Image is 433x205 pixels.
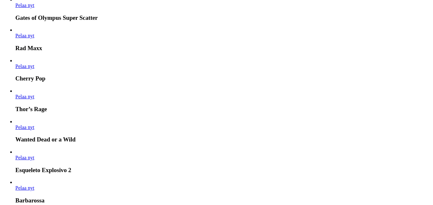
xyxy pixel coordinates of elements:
span: Pelaa nyt [15,155,34,160]
a: Gates of Olympus Super Scatter [15,3,34,8]
a: Wanted Dead or a Wild [15,125,34,130]
a: Thor’s Rage [15,94,34,99]
span: Pelaa nyt [15,3,34,8]
a: Cherry Pop [15,64,34,69]
span: Pelaa nyt [15,94,34,99]
span: Pelaa nyt [15,125,34,130]
a: Barbarossa [15,185,34,191]
span: Pelaa nyt [15,33,34,38]
span: Pelaa nyt [15,64,34,69]
a: Esqueleto Explosivo 2 [15,155,34,160]
a: Rad Maxx [15,33,34,38]
span: Pelaa nyt [15,185,34,191]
